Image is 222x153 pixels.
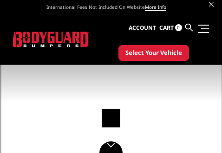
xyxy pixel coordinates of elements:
button: Select Your Vehicle [118,45,189,61]
img: BODYGUARD BUMPERS [13,32,89,47]
a: Click to Down [99,141,123,153]
span: 0 [175,24,182,31]
a: More Info [145,4,166,11]
a: Cart 0 [159,16,182,40]
span: Cart [159,24,174,32]
a: Account [129,16,156,40]
span: Select Your Vehicle [125,48,182,58]
span: Account [129,24,156,32]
